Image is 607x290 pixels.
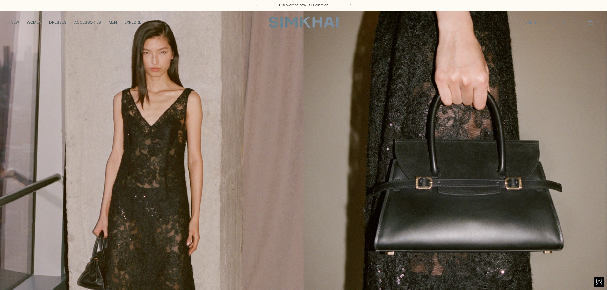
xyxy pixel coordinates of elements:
[279,3,328,8] a: Discover the new Fall Collection
[49,15,67,29] a: DRESSES
[584,16,597,29] a: Open cart modal
[544,16,557,29] a: Open search modal
[109,15,117,29] a: MEN
[125,15,141,29] a: EXPLORE
[571,16,583,29] a: Wishlist
[11,15,19,29] a: NEW
[27,15,41,29] a: WOMEN
[557,16,570,29] a: Go to the account page
[74,15,101,29] a: ACCESSORIES
[525,15,542,29] button: USD $
[269,16,339,28] a: SIMKHAI
[594,19,599,25] span: 0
